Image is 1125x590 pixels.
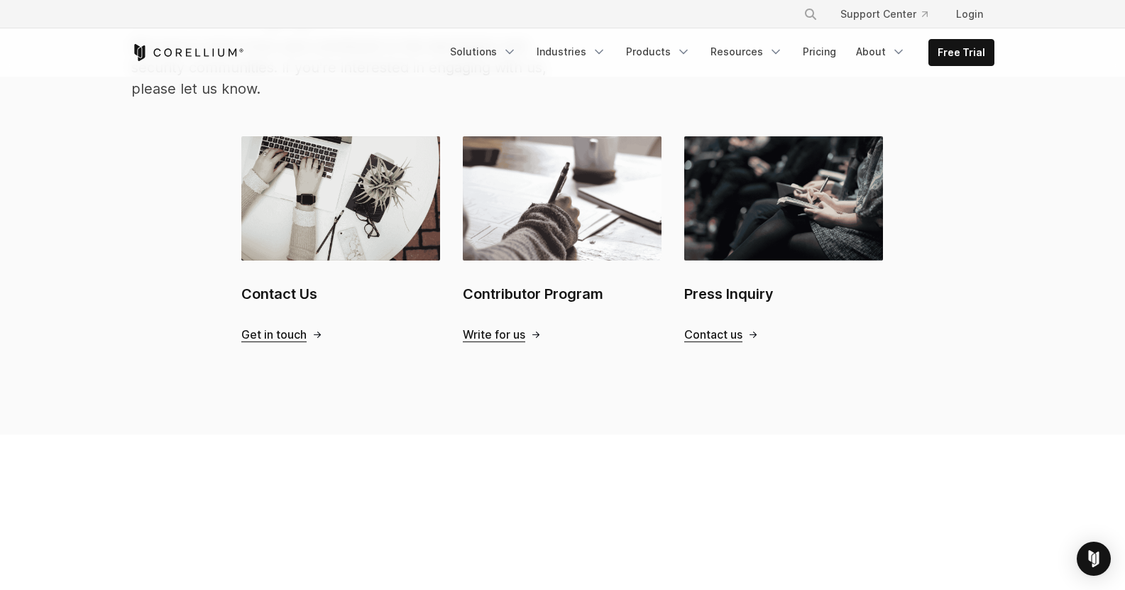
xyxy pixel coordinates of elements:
a: Industries [528,39,615,65]
img: Contact Us [241,136,440,260]
a: Free Trial [929,40,994,65]
a: Products [618,39,699,65]
a: Contributor Program Contributor Program Write for us [463,136,662,342]
h2: Press Inquiry [684,283,883,305]
span: Get in touch [241,327,307,342]
a: Corellium Home [131,44,244,61]
div: Navigation Menu [786,1,994,27]
a: Press Inquiry Press Inquiry Contact us [684,136,883,342]
button: Search [798,1,823,27]
h2: Contact Us [241,283,440,305]
a: Support Center [829,1,939,27]
h2: Contributor Program [463,283,662,305]
div: Open Intercom Messenger [1077,542,1111,576]
a: Contact Us Contact Us Get in touch [241,136,440,342]
a: About [847,39,914,65]
div: Navigation Menu [441,39,994,66]
span: Contact us [684,327,742,342]
a: Resources [702,39,791,65]
img: Press Inquiry [684,136,883,260]
img: Contributor Program [463,136,662,260]
a: Pricing [794,39,845,65]
span: Write for us [463,327,525,342]
a: Solutions [441,39,525,65]
a: Login [945,1,994,27]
